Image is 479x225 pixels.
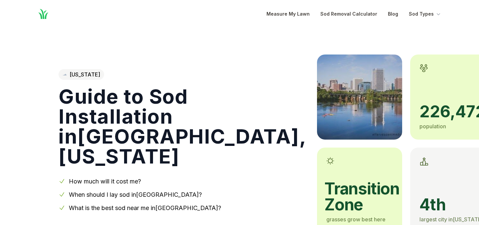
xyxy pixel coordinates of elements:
h1: Guide to Sod Installation in [GEOGRAPHIC_DATA] , [US_STATE] [59,86,306,166]
span: grasses grow best here [326,216,386,223]
a: Sod Removal Calculator [320,10,377,18]
img: A picture of Richmond [317,55,402,140]
a: What is the best sod near me in[GEOGRAPHIC_DATA]? [69,204,221,211]
a: Blog [388,10,398,18]
a: [US_STATE] [59,69,104,80]
a: How much will it cost me? [69,178,141,185]
button: Sod Types [409,10,442,18]
span: transition zone [324,181,393,213]
img: Virginia state outline [63,74,67,76]
a: When should I lay sod in[GEOGRAPHIC_DATA]? [69,191,202,198]
a: Measure My Lawn [266,10,310,18]
span: population [419,123,446,130]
